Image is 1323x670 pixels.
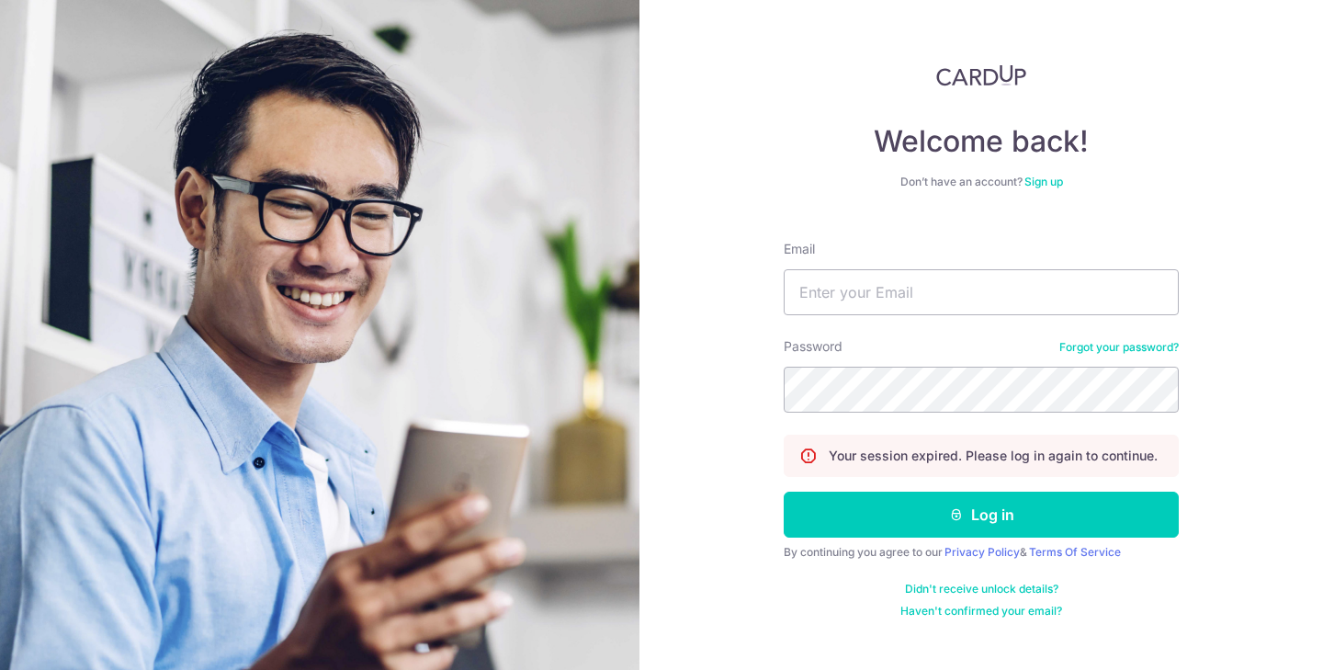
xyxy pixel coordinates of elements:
[1029,545,1121,559] a: Terms Of Service
[784,240,815,258] label: Email
[784,545,1179,560] div: By continuing you agree to our &
[784,269,1179,315] input: Enter your Email
[784,337,842,356] label: Password
[1059,340,1179,355] a: Forgot your password?
[905,582,1058,596] a: Didn't receive unlock details?
[936,64,1026,86] img: CardUp Logo
[784,175,1179,189] div: Don’t have an account?
[900,604,1062,619] a: Haven't confirmed your email?
[784,123,1179,160] h4: Welcome back!
[784,492,1179,538] button: Log in
[1024,175,1063,188] a: Sign up
[829,447,1158,465] p: Your session expired. Please log in again to continue.
[944,545,1020,559] a: Privacy Policy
